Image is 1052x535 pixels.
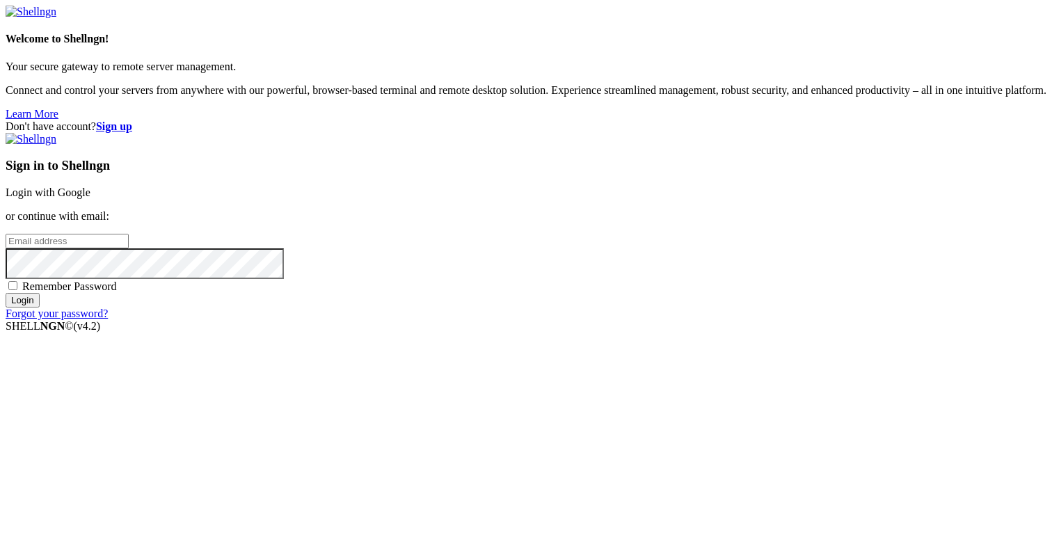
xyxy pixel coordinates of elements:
[6,120,1046,133] div: Don't have account?
[6,320,100,332] span: SHELL ©
[8,281,17,290] input: Remember Password
[6,186,90,198] a: Login with Google
[22,280,117,292] span: Remember Password
[6,108,58,120] a: Learn More
[96,120,132,132] a: Sign up
[6,33,1046,45] h4: Welcome to Shellngn!
[40,320,65,332] b: NGN
[6,293,40,308] input: Login
[6,133,56,145] img: Shellngn
[6,308,108,319] a: Forgot your password?
[6,6,56,18] img: Shellngn
[74,320,101,332] span: 4.2.0
[6,158,1046,173] h3: Sign in to Shellngn
[6,234,129,248] input: Email address
[6,61,1046,73] p: Your secure gateway to remote server management.
[6,84,1046,97] p: Connect and control your servers from anywhere with our powerful, browser-based terminal and remo...
[6,210,1046,223] p: or continue with email:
